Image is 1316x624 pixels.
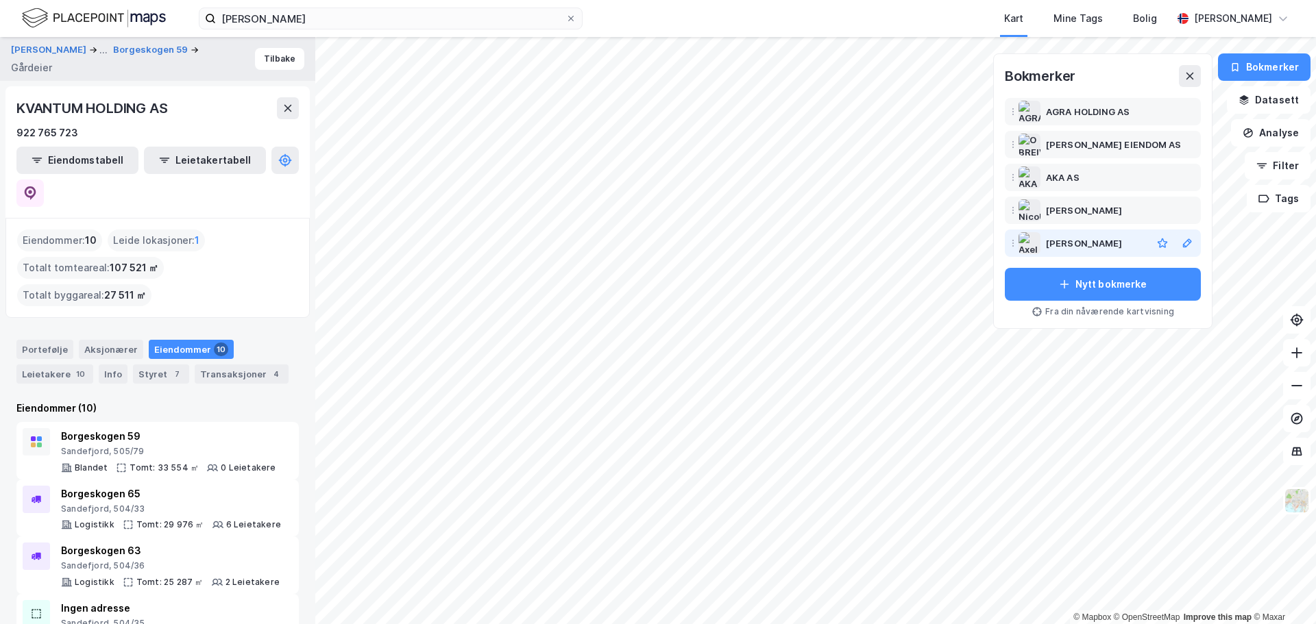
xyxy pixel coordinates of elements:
div: Tomt: 25 287 ㎡ [136,577,204,588]
div: Sandefjord, 504/33 [61,503,281,514]
div: Styret [133,364,189,384]
div: 2 Leietakere [226,577,280,588]
div: Tomt: 29 976 ㎡ [136,519,204,530]
div: Leietakere [16,364,93,384]
img: Z [1284,488,1310,514]
button: Filter [1245,152,1311,179]
div: ... [99,42,108,58]
input: Søk på adresse, matrikkel, gårdeiere, leietakere eller personer [216,8,565,29]
div: 0 Leietakere [221,462,276,473]
button: [PERSON_NAME] [11,42,89,58]
button: Bokmerker [1218,53,1311,81]
div: Kart [1004,10,1023,27]
div: 922 765 723 [16,125,78,141]
div: Eiendommer [149,340,234,359]
div: Ingen adresse [61,600,276,616]
button: Nytt bokmerke [1005,268,1201,301]
img: O BREIVIK EIENDOM AS [1019,134,1040,155]
div: [PERSON_NAME] [1046,202,1122,219]
button: Datasett [1227,86,1311,114]
div: Transaksjoner [195,364,289,384]
button: Tilbake [255,48,304,70]
div: AGRA HOLDING AS [1046,103,1130,120]
button: Leietakertabell [144,147,266,174]
div: AKA AS [1046,169,1080,186]
div: 10 [73,367,88,381]
div: Bokmerker [1005,65,1075,87]
div: 7 [170,367,184,381]
img: AGRA HOLDING AS [1019,101,1040,123]
span: 1 [195,232,199,249]
div: Totalt tomteareal : [17,257,164,279]
div: Mine Tags [1053,10,1103,27]
a: OpenStreetMap [1114,612,1180,622]
span: 27 511 ㎡ [104,287,146,303]
div: 6 Leietakere [226,519,281,530]
div: 4 [269,367,283,381]
button: Borgeskogen 59 [113,43,191,57]
div: Sandefjord, 504/36 [61,560,280,571]
div: 10 [214,342,228,356]
img: logo.f888ab2527a4732fd821a326f86c7f29.svg [22,6,166,30]
button: Eiendomstabell [16,147,138,174]
div: Borgeskogen 63 [61,542,280,559]
div: Tomt: 33 554 ㎡ [130,462,199,473]
div: [PERSON_NAME] EIENDOM AS [1046,136,1181,153]
div: Borgeskogen 65 [61,486,281,502]
div: Eiendommer (10) [16,400,299,416]
div: Blandet [75,462,108,473]
div: Fra din nåværende kartvisning [1005,306,1201,317]
img: Nicolay Hostvedt Spiten [1019,199,1040,221]
div: Aksjonærer [79,340,143,359]
img: AKA AS [1019,166,1040,188]
div: Portefølje [16,340,73,359]
div: Kontrollprogram for chat [1247,558,1316,624]
div: [PERSON_NAME] [1046,235,1122,251]
div: Logistikk [75,577,114,588]
span: 10 [85,232,97,249]
div: Totalt byggareal : [17,284,151,306]
a: Mapbox [1073,612,1111,622]
div: Logistikk [75,519,114,530]
div: Info [99,364,127,384]
span: 107 521 ㎡ [110,260,158,276]
a: Improve this map [1184,612,1252,622]
div: Leide lokasjoner : [108,229,205,251]
div: Bolig [1133,10,1157,27]
div: Sandefjord, 505/79 [61,446,276,457]
div: Gårdeier [11,60,52,76]
iframe: Chat Widget [1247,558,1316,624]
div: Borgeskogen 59 [61,428,276,445]
img: Axel Meyer Folkvard [1019,232,1040,254]
button: Tags [1247,185,1311,212]
div: Eiendommer : [17,229,102,251]
div: KVANTUM HOLDING AS [16,97,170,119]
div: [PERSON_NAME] [1194,10,1272,27]
button: Analyse [1231,119,1311,147]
